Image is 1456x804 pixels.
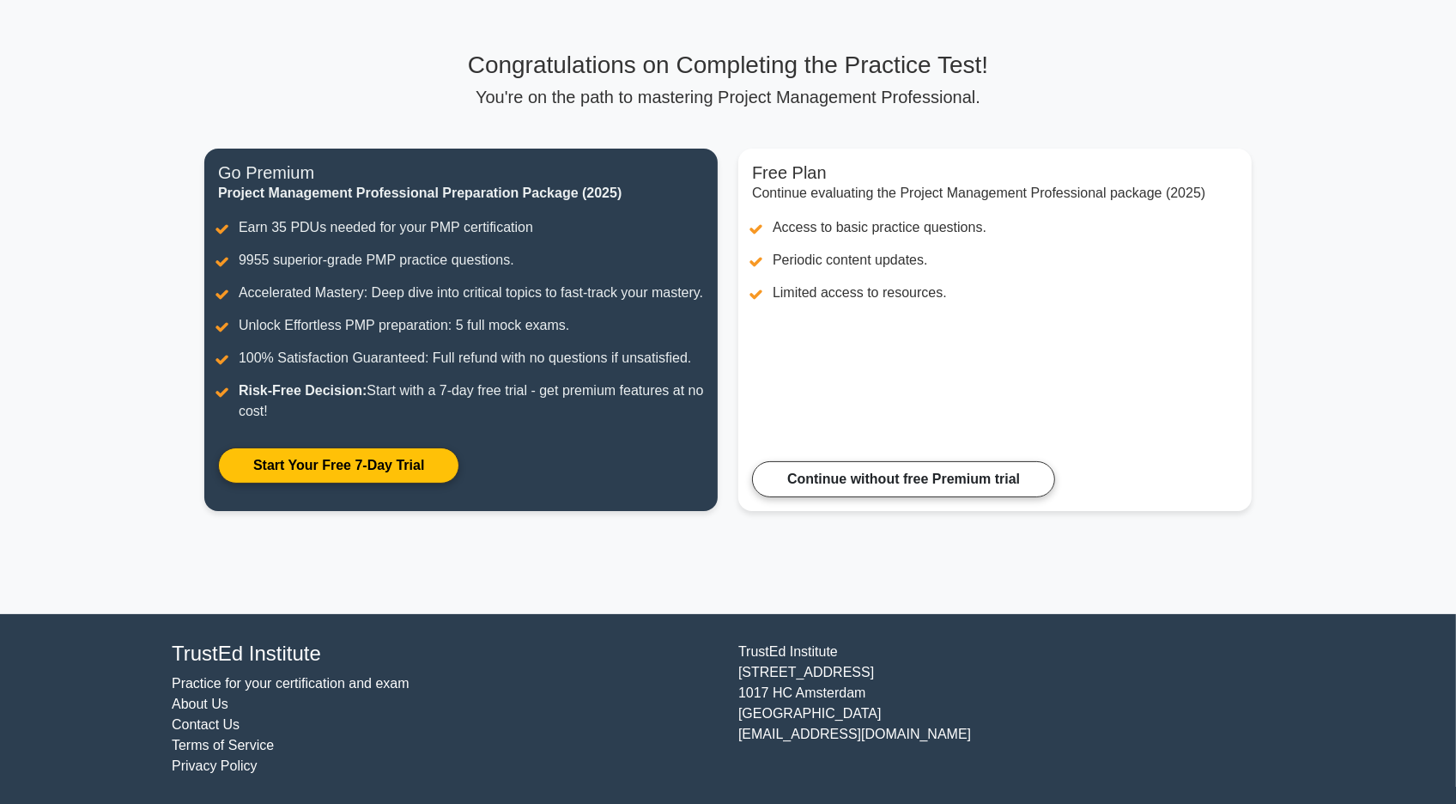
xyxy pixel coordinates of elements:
[172,642,718,667] h4: TrustEd Institute
[172,676,409,691] a: Practice for your certification and exam
[752,461,1055,497] a: Continue without free Premium trial
[172,697,228,711] a: About Us
[172,717,240,732] a: Contact Us
[728,642,1295,777] div: TrustEd Institute [STREET_ADDRESS] 1017 HC Amsterdam [GEOGRAPHIC_DATA] [EMAIL_ADDRESS][DOMAIN_NAME]
[204,51,1252,80] h3: Congratulations on Completing the Practice Test!
[204,87,1252,107] p: You're on the path to mastering Project Management Professional.
[218,448,459,484] a: Start Your Free 7-Day Trial
[172,758,258,773] a: Privacy Policy
[172,738,274,752] a: Terms of Service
